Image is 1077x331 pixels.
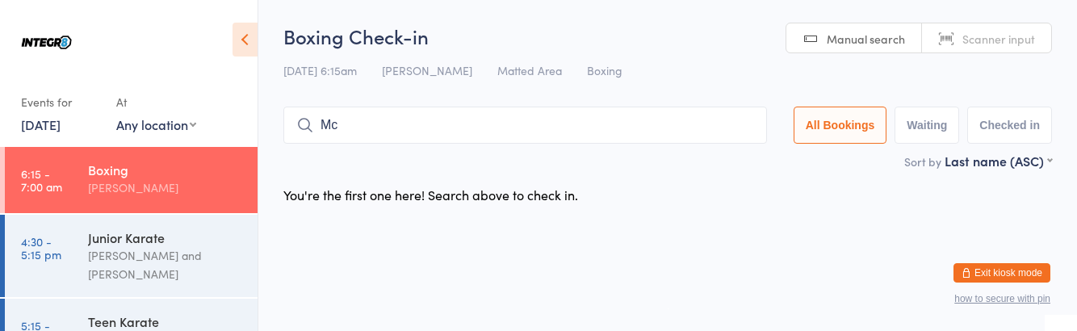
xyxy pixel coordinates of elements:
span: Boxing [587,62,622,78]
button: Checked in [967,107,1052,144]
div: Boxing [88,161,244,178]
div: Teen Karate [88,312,244,330]
button: All Bookings [794,107,887,144]
input: Search [283,107,767,144]
a: [DATE] [21,115,61,133]
span: Matted Area [497,62,562,78]
button: how to secure with pin [954,293,1050,304]
div: Last name (ASC) [945,152,1052,170]
time: 4:30 - 5:15 pm [21,235,61,261]
div: Any location [116,115,196,133]
span: Manual search [827,31,905,47]
h2: Boxing Check-in [283,23,1052,49]
time: 6:15 - 7:00 am [21,167,62,193]
div: [PERSON_NAME] and [PERSON_NAME] [88,246,244,283]
button: Waiting [895,107,959,144]
span: [PERSON_NAME] [382,62,472,78]
a: 4:30 -5:15 pmJunior Karate[PERSON_NAME] and [PERSON_NAME] [5,215,258,297]
button: Exit kiosk mode [953,263,1050,283]
div: You're the first one here! Search above to check in. [283,186,578,203]
div: Events for [21,89,100,115]
img: Integr8 Bentleigh [16,12,77,73]
span: [DATE] 6:15am [283,62,357,78]
label: Sort by [904,153,941,170]
span: Scanner input [962,31,1035,47]
a: 6:15 -7:00 amBoxing[PERSON_NAME] [5,147,258,213]
div: Junior Karate [88,228,244,246]
div: At [116,89,196,115]
div: [PERSON_NAME] [88,178,244,197]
